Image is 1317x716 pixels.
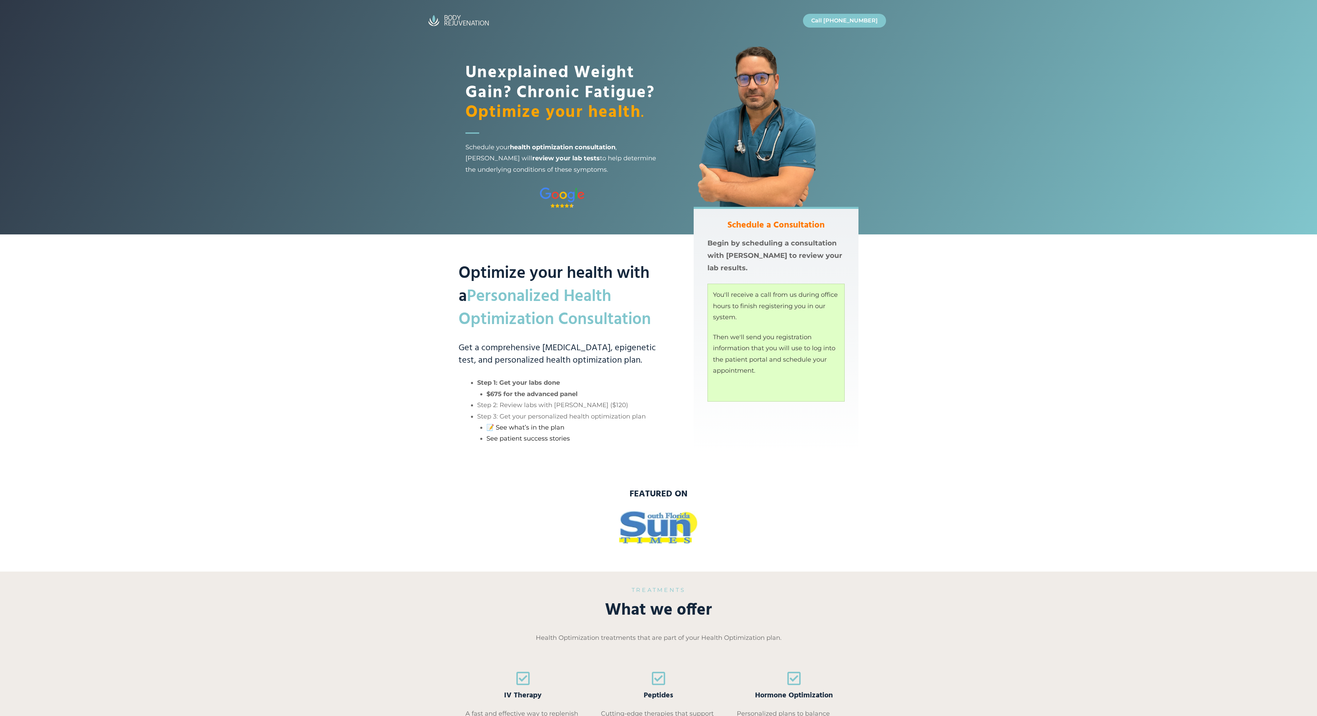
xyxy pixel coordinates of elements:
[465,585,852,595] h6: TREATMENTS
[459,207,666,332] h2: Optimize your health with a
[477,411,666,444] li: Step 3: Get your personalized health optimization plan
[510,143,615,151] strong: health optimization consultation
[459,283,651,333] mark: Personalized Health Optimization Consultation
[803,14,886,28] a: Call [PHONE_NUMBER]
[707,239,842,272] strong: Begin by scheduling a consultation with [PERSON_NAME] to review your lab results.
[486,390,577,398] strong: $675 for the advanced panel
[424,12,493,29] img: BodyRejuvenation
[465,142,658,175] span: Schedule your , [PERSON_NAME] will to help determine the underlying conditions of these symptoms.
[532,154,600,162] strong: review your lab tests
[644,690,673,701] span: Peptides
[465,599,852,622] h2: What we offer
[477,400,666,411] li: Step 2: Review labs with [PERSON_NAME] ($120)
[486,435,570,442] a: See patient success stories
[465,632,852,643] p: Health Optimization treatments that are part of your Health Optimization plan.
[477,379,560,386] strong: Step 1: Get your labs done
[459,488,858,501] h3: featured on
[459,342,666,367] h3: Get a comprehensive [MEDICAL_DATA], epigenetic test, and personalized health optimization plan.
[713,332,839,376] p: Then we'll send you registration information that you will use to log into the patient portal and...
[755,690,833,701] span: Hormone Optimization
[465,99,644,126] mark: .
[486,424,564,431] a: 📝 See what’s in the plan
[504,690,542,701] span: IV Therapy
[796,10,893,31] nav: Primary
[465,60,655,106] strong: Unexplained Weight Gain? Chronic Fatigue?
[727,218,825,232] strong: Schedule a Consultation
[658,41,852,234] img: Dr.-Martinez-Longevity-Expert
[465,99,641,126] strong: Optimize your health
[713,289,839,323] p: You'll receive a call from us during office hours to finish registering you in our system.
